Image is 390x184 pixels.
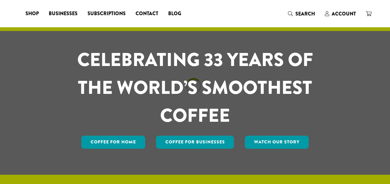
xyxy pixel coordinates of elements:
[136,10,158,18] span: Contact
[320,9,361,19] a: Account
[44,9,83,19] a: Businesses
[131,9,163,19] a: Contact
[332,10,356,17] span: Account
[245,136,309,149] a: Watch Our Story
[156,136,234,149] a: Coffee For Businesses
[295,10,315,17] span: Search
[81,136,145,149] a: Coffee for Home
[49,10,78,18] span: Businesses
[163,9,186,19] a: Blog
[87,10,126,18] span: Subscriptions
[25,10,39,18] span: Shop
[20,9,44,19] a: Shop
[83,9,131,19] a: Subscriptions
[283,9,320,19] a: Search
[59,46,331,129] h1: CELEBRATING 33 YEARS OF THE WORLD’S SMOOTHEST COFFEE
[168,10,181,18] span: Blog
